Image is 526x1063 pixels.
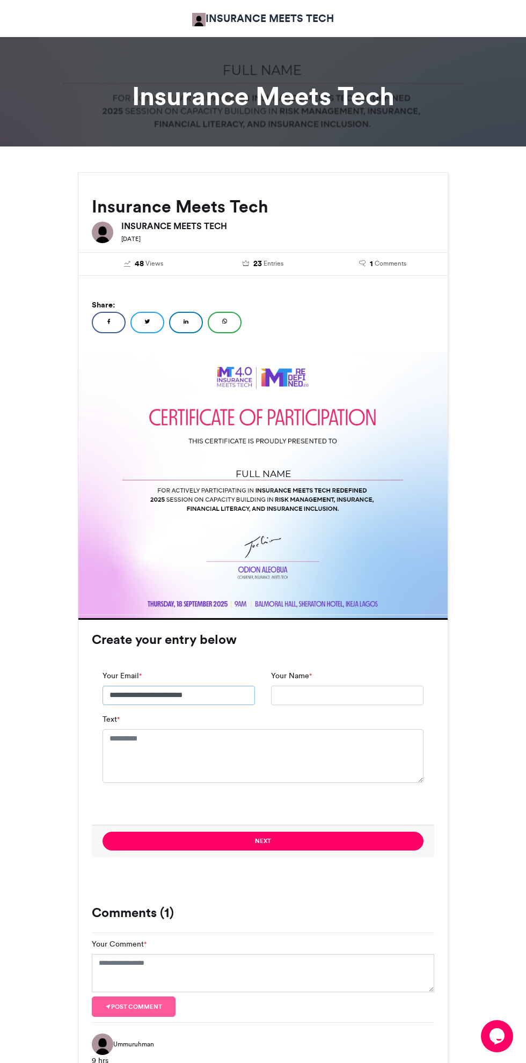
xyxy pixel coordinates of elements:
div: FULL NAME [118,467,409,480]
img: Ummuruhman [92,1033,113,1055]
h6: INSURANCE MEETS TECH [121,222,434,230]
label: Your Name [271,670,312,681]
img: IMT Africa [192,13,206,26]
h3: Comments (1) [92,906,434,919]
span: 23 [253,258,262,270]
h1: Insurance Meets Tech [78,83,448,109]
small: [DATE] [121,235,141,243]
h3: Create your entry below [92,633,434,646]
h5: Share: [92,298,434,312]
span: 48 [135,258,144,270]
a: 23 Entries [211,258,315,270]
iframe: chat widget [481,1020,515,1052]
a: INSURANCE MEETS TECH [192,11,334,26]
button: Post comment [92,996,176,1017]
span: 1 [370,258,373,270]
button: Next [103,832,423,851]
label: Text [103,714,120,725]
img: 1758794168.48-a43d6fbd41dd0c4956a55236ef8cd65c46f2bd29.jpg [72,348,454,618]
span: Ummuruhman [113,1039,154,1049]
span: Views [145,259,163,268]
label: Your Email [103,670,142,681]
label: Your Comment [92,939,147,950]
h2: Insurance Meets Tech [92,197,434,216]
a: 1 Comments [331,258,434,270]
a: 48 Views [92,258,195,270]
img: INSURANCE MEETS TECH [92,222,113,243]
span: Comments [375,259,406,268]
span: Entries [264,259,283,268]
